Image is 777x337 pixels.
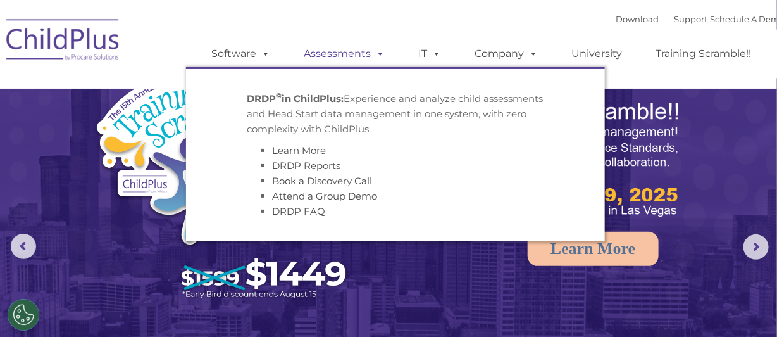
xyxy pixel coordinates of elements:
[528,232,659,266] a: Learn More
[643,41,764,67] a: Training Scramble!!
[8,299,39,331] button: Cookies Settings
[272,190,377,202] a: Attend a Group Demo
[462,41,550,67] a: Company
[272,175,372,187] a: Book a Discovery Call
[247,91,544,137] p: Experience and analyze child assessments and Head Start data management in one system, with zero ...
[291,41,397,67] a: Assessments
[174,84,213,93] span: Last name
[199,41,283,67] a: Software
[674,14,707,24] a: Support
[406,41,454,67] a: IT
[559,41,635,67] a: University
[272,205,325,217] a: DRDP FAQ
[247,92,344,105] strong: DRDP in ChildPlus:
[272,144,326,156] a: Learn More
[174,136,228,145] span: Phone number
[276,91,282,100] sup: ©
[616,14,659,24] a: Download
[272,160,340,172] a: DRDP Reports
